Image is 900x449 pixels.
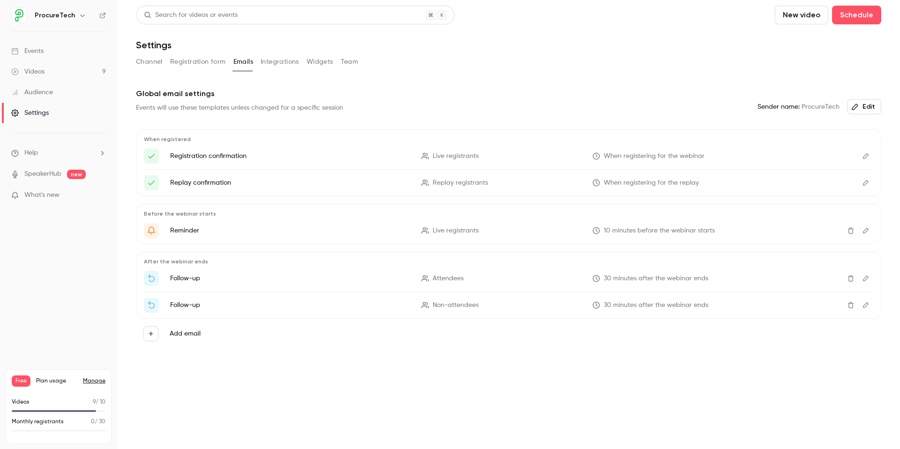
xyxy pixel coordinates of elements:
a: SpeakerHub [24,169,61,179]
span: Non-attendees [433,300,479,310]
p: Monthly registrants [12,418,64,426]
span: What's new [24,190,60,200]
span: Attendees [433,274,464,284]
span: 30 minutes after the webinar ends [604,274,708,284]
button: Widgets [307,54,333,69]
button: Edit [847,99,881,114]
button: Registration form [170,54,226,69]
button: Integrations [261,54,299,69]
button: New video [775,6,828,24]
span: Live registrants [433,226,479,236]
p: / 10 [93,398,105,406]
p: After the webinar ends [144,258,873,265]
li: help-dropdown-opener [11,148,106,158]
button: Edit [858,175,873,190]
button: Edit [858,149,873,164]
span: 30 minutes after the webinar ends [604,300,708,310]
p: / 30 [91,418,105,426]
iframe: Noticeable Trigger [95,191,106,200]
span: new [67,170,86,179]
p: Before the webinar starts [144,210,873,217]
p: Videos [12,398,30,406]
div: Audience [11,88,53,97]
button: Team [341,54,359,69]
p: Registration confirmation [170,151,410,161]
label: Add email [170,329,201,338]
h6: ProcureTech [35,11,75,20]
div: Events [11,46,44,56]
button: Channel [136,54,163,69]
div: Events will use these templates unless changed for a specific session [136,103,343,112]
button: Delete [843,271,858,286]
span: Replay registrants [433,178,488,188]
li: {{ event_name }} is about to go live [144,223,873,238]
button: Schedule [832,6,881,24]
span: Free [12,375,30,387]
button: Emails [233,54,253,69]
p: Follow-up [170,300,410,310]
span: 9 [93,399,96,405]
div: Videos [11,67,45,76]
span: Plan usage [36,377,77,385]
p: When registered [144,135,873,143]
em: Sender name: [757,104,800,110]
button: Edit [858,298,873,313]
span: 10 minutes before the webinar starts [604,226,715,236]
span: When registering for the webinar [604,151,705,161]
h1: Settings [136,39,172,51]
p: Reminder [170,226,410,235]
li: Watch the replay of {{ event_name }} [144,298,873,313]
img: ProcureTech [12,8,27,23]
li: Here's your access link to {{ event_name }}! [144,175,873,190]
p: Follow-up [170,274,410,283]
button: Edit [858,223,873,238]
span: 0 [91,419,95,425]
li: Here's your access link to {{ event_name }}! [144,149,873,164]
button: Edit [858,271,873,286]
span: Help [24,148,38,158]
button: Delete [843,223,858,238]
p: Replay confirmation [170,178,410,187]
span: Live registrants [433,151,479,161]
li: Thanks for attending {{ event_name }} [144,271,873,286]
p: Global email settings [136,88,881,99]
div: Search for videos or events [144,10,238,20]
span: ProcureTech [757,102,840,112]
button: Delete [843,298,858,313]
div: Settings [11,108,49,118]
a: Manage [83,377,105,385]
span: When registering for the replay [604,178,699,188]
